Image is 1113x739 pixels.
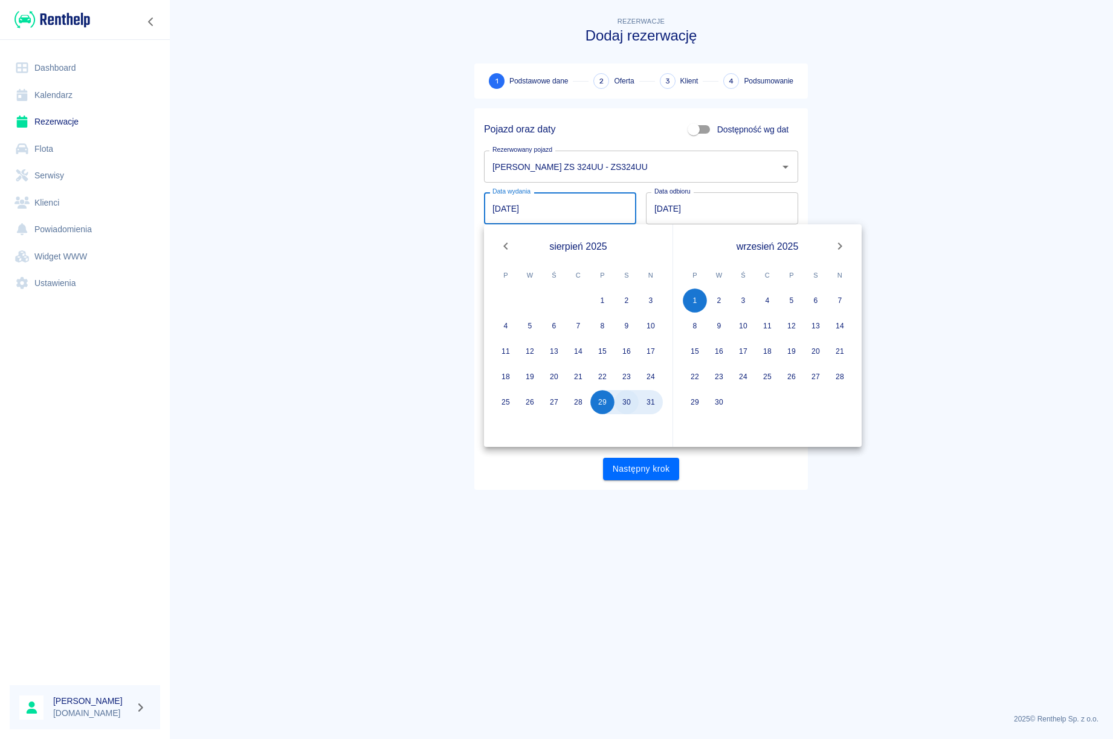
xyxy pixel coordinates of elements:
button: 29 [590,390,615,414]
span: sobota [805,263,827,287]
button: 30 [615,390,639,414]
span: czwartek [757,263,778,287]
button: 14 [828,314,852,338]
button: 12 [518,339,542,363]
a: Klienci [10,189,160,216]
button: 18 [755,339,779,363]
input: DD.MM.YYYY [646,192,798,224]
a: Serwisy [10,162,160,189]
p: 2025 © Renthelp Sp. z o.o. [184,714,1098,724]
button: 19 [779,339,804,363]
span: Dostępność wg dat [717,123,789,136]
button: 9 [707,314,731,338]
span: sierpień 2025 [549,239,607,254]
h3: Dodaj rezerwację [474,27,808,44]
button: 13 [804,314,828,338]
button: 6 [542,314,566,338]
button: 5 [518,314,542,338]
button: 11 [755,314,779,338]
button: 7 [828,288,852,313]
button: 17 [639,339,663,363]
button: 27 [542,390,566,414]
button: Następny krok [603,458,680,480]
button: 4 [755,288,779,313]
span: piątek [592,263,613,287]
button: 7 [566,314,590,338]
button: 3 [731,288,755,313]
button: 14 [566,339,590,363]
button: 11 [494,339,518,363]
button: 31 [639,390,663,414]
button: 25 [494,390,518,414]
button: 17 [731,339,755,363]
button: 10 [731,314,755,338]
button: 26 [779,365,804,389]
button: 10 [639,314,663,338]
span: niedziela [829,263,851,287]
label: Data odbioru [654,187,691,196]
button: 9 [615,314,639,338]
label: Data wydania [492,187,531,196]
button: 22 [683,365,707,389]
span: 2 [599,75,604,88]
button: 27 [804,365,828,389]
button: 16 [615,339,639,363]
button: 20 [804,339,828,363]
a: Kalendarz [10,82,160,109]
button: 26 [518,390,542,414]
a: Flota [10,135,160,163]
span: wrzesień 2025 [737,239,799,254]
p: [DOMAIN_NAME] [53,707,131,720]
button: Zwiń nawigację [142,14,160,30]
button: 8 [683,314,707,338]
input: DD.MM.YYYY [484,192,636,224]
span: Klient [680,76,698,86]
button: 25 [755,365,779,389]
button: 15 [683,339,707,363]
button: 23 [615,365,639,389]
a: Ustawienia [10,270,160,297]
button: 19 [518,365,542,389]
h6: [PERSON_NAME] [53,695,131,707]
button: 15 [590,339,615,363]
button: 2 [707,288,731,313]
button: 2 [615,288,639,313]
span: Rezerwacje [618,18,665,25]
label: Rezerwowany pojazd [492,145,552,154]
span: poniedziałek [495,263,517,287]
button: 12 [779,314,804,338]
button: Previous month [494,234,518,258]
span: 3 [665,75,670,88]
button: 24 [639,365,663,389]
button: 21 [566,365,590,389]
a: Rezerwacje [10,108,160,135]
button: 28 [828,365,852,389]
button: 3 [639,288,663,313]
a: Renthelp logo [10,10,90,30]
span: niedziela [640,263,662,287]
span: wtorek [519,263,541,287]
button: 4 [494,314,518,338]
button: 21 [828,339,852,363]
span: Podstawowe dane [509,76,568,86]
a: Powiadomienia [10,216,160,243]
button: Next month [828,234,852,258]
button: 1 [683,288,707,313]
span: piątek [781,263,802,287]
button: 1 [590,288,615,313]
h5: Pojazd oraz daty [484,123,555,135]
button: 23 [707,365,731,389]
img: Renthelp logo [15,10,90,30]
a: Dashboard [10,54,160,82]
button: Otwórz [777,158,794,175]
button: 16 [707,339,731,363]
a: Widget WWW [10,243,160,270]
button: 22 [590,365,615,389]
button: 29 [683,390,707,414]
button: 30 [707,390,731,414]
span: środa [732,263,754,287]
button: 28 [566,390,590,414]
button: 20 [542,365,566,389]
span: wtorek [708,263,730,287]
span: środa [543,263,565,287]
